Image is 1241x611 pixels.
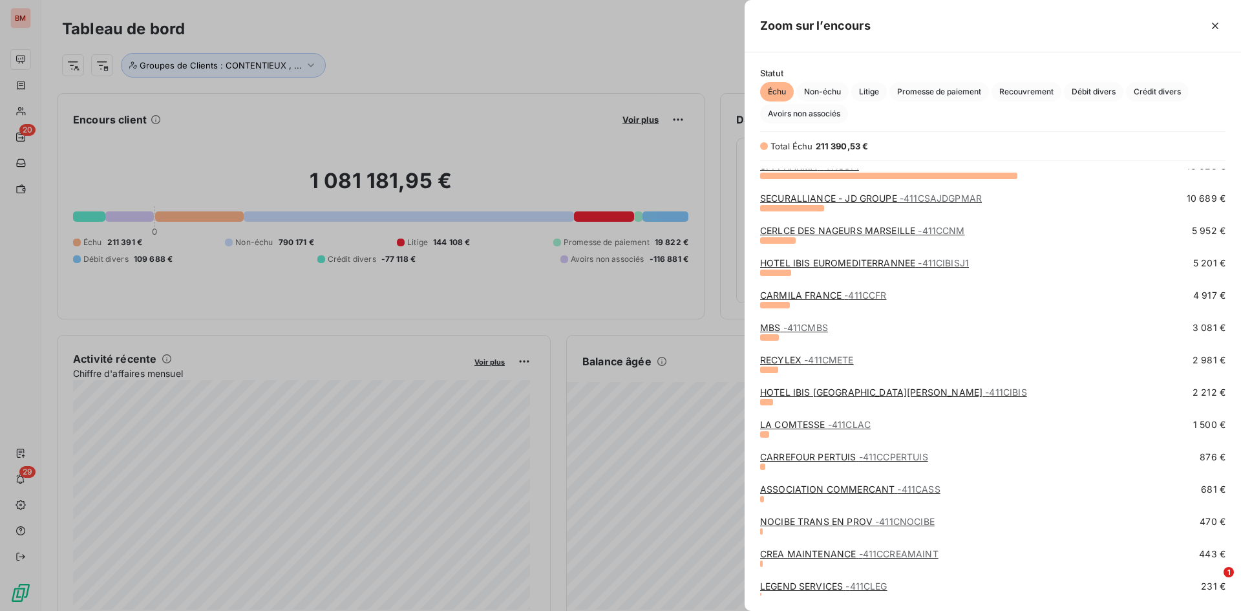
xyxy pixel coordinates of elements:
span: 876 € [1200,451,1225,464]
span: 443 € [1199,548,1225,561]
button: Avoirs non associés [760,104,848,123]
span: 10 689 € [1187,192,1225,205]
span: 1 500 € [1193,418,1225,431]
a: NOCIBE TRANS EN PROV [760,516,935,527]
span: - 411CCREAMAINT [859,548,939,559]
a: HOTEL IBIS [GEOGRAPHIC_DATA][PERSON_NAME] [760,387,1027,398]
a: LEGEND SERVICES [760,581,887,592]
span: Total Échu [770,141,813,151]
span: - 411CCNM [918,225,964,236]
span: 3 081 € [1193,321,1225,334]
button: Crédit divers [1126,82,1189,102]
a: CERLCE DES NAGEURS MARSEILLE [760,225,965,236]
span: 2 212 € [1193,386,1225,399]
iframe: Intercom live chat [1197,567,1228,598]
span: 681 € [1201,483,1225,496]
a: SECURALLIANCE - JD GROUPE [760,193,982,204]
span: 5 201 € [1193,257,1225,270]
span: - 411CNOCIBE [875,516,935,527]
span: - 411CIBIS [985,387,1026,398]
span: - 411CSPI [820,160,859,171]
a: CREA MAINTENANCE [760,548,939,559]
span: 5 952 € [1192,224,1225,237]
span: 4 917 € [1193,289,1225,302]
a: LA COMTESSE [760,419,871,430]
button: Débit divers [1064,82,1123,102]
span: 211 390,53 € [816,141,869,151]
span: - 411CIBISJ1 [918,257,969,268]
div: grid [745,169,1241,595]
span: - 411CCFR [844,290,886,301]
span: - 411CASS [897,484,940,495]
span: - 411CSAJDGPMAR [900,193,982,204]
a: MBS [760,322,828,333]
span: - 411CLAC [828,419,871,430]
a: CARMILA FRANCE [760,290,886,301]
span: 2 981 € [1193,354,1225,367]
button: Non-échu [796,82,849,102]
button: Litige [851,82,887,102]
span: 1 [1224,567,1234,577]
a: ASSOCIATION COMMERCANT [760,484,940,495]
button: Recouvrement [992,82,1061,102]
a: CARREFOUR PERTUIS [760,451,928,462]
span: - 411CMETE [804,354,853,365]
span: - 411CCPERTUIS [859,451,928,462]
button: Promesse de paiement [889,82,989,102]
a: HOTEL IBIS EUROMEDITERRANNEE [760,257,969,268]
button: Échu [760,82,794,102]
span: 470 € [1200,515,1225,528]
span: - 411CLEG [845,581,887,592]
a: SPI PHARMA [760,160,859,171]
span: 43 023 € [1185,160,1225,173]
span: - 411CMBS [783,322,828,333]
h5: Zoom sur l’encours [760,17,871,35]
span: Statut [760,68,1225,78]
a: RECYLEX [760,354,854,365]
